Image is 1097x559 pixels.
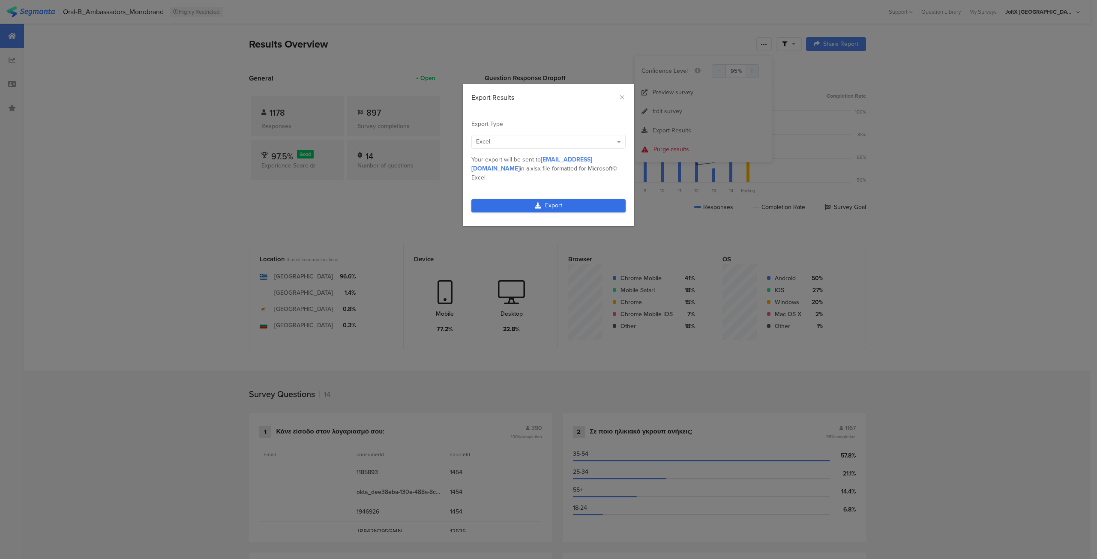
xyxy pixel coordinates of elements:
a: Export [471,199,626,212]
span: .xlsx file formatted for Microsoft© Excel [471,164,617,182]
div: dialog [463,84,634,226]
span: Excel [476,137,490,146]
span: [EMAIL_ADDRESS][DOMAIN_NAME] [471,155,592,173]
div: Export Type [471,120,626,129]
button: Close [619,93,626,102]
div: Export Results [471,93,626,102]
div: Your export will be sent to in a [471,155,626,182]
